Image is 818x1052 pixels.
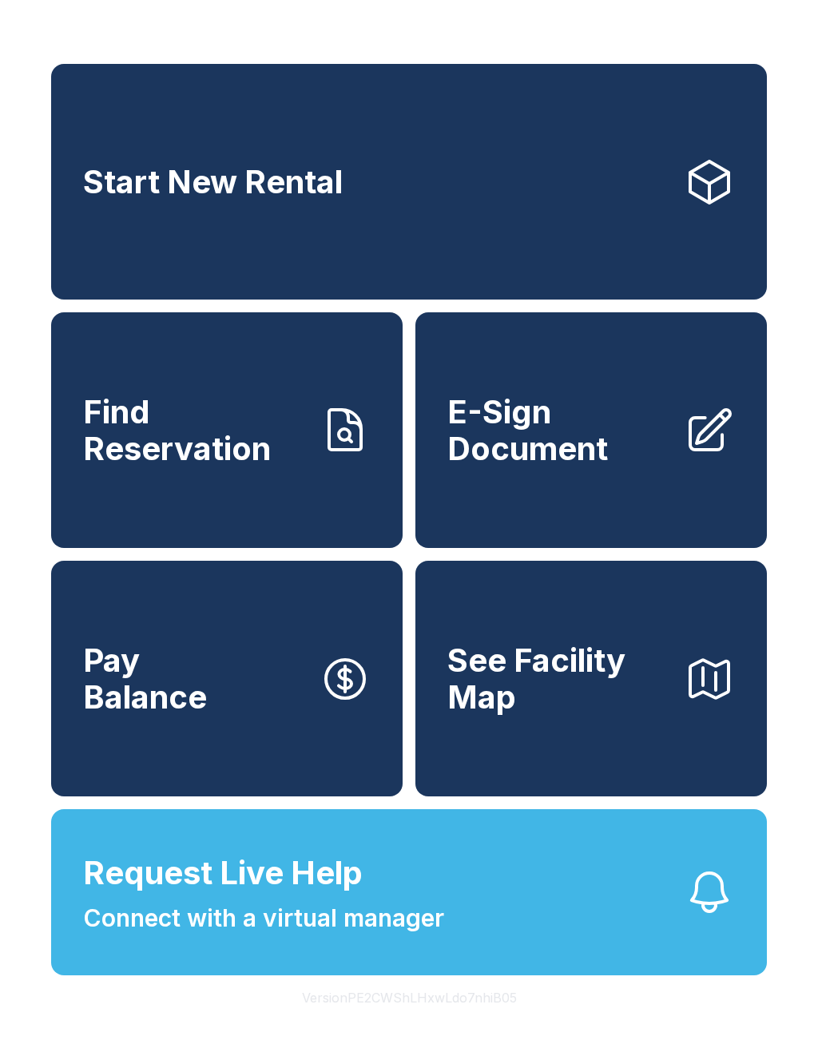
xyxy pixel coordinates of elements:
[51,561,403,796] a: PayBalance
[83,164,343,200] span: Start New Rental
[83,394,307,466] span: Find Reservation
[415,312,767,548] a: E-Sign Document
[51,312,403,548] a: Find Reservation
[289,975,530,1020] button: VersionPE2CWShLHxwLdo7nhiB05
[51,809,767,975] button: Request Live HelpConnect with a virtual manager
[447,394,671,466] span: E-Sign Document
[83,849,363,897] span: Request Live Help
[447,642,671,715] span: See Facility Map
[415,561,767,796] button: See Facility Map
[51,64,767,300] a: Start New Rental
[83,642,207,715] span: Pay Balance
[83,900,444,936] span: Connect with a virtual manager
